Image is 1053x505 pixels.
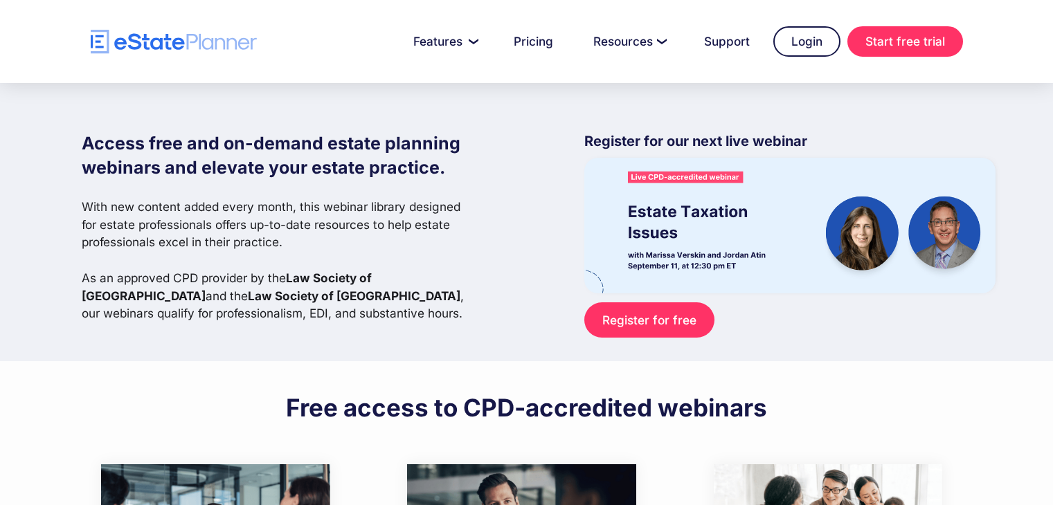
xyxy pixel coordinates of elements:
a: Resources [577,28,681,55]
a: Support [687,28,766,55]
h1: Access free and on-demand estate planning webinars and elevate your estate practice. [82,131,475,180]
h2: Free access to CPD-accredited webinars [286,392,767,423]
p: With new content added every month, this webinar library designed for estate professionals offers... [82,198,475,322]
p: Register for our next live webinar [584,131,996,158]
img: eState Academy webinar [584,158,996,293]
a: Register for free [584,302,714,338]
a: home [91,30,257,54]
a: Pricing [497,28,570,55]
strong: Law Society of [GEOGRAPHIC_DATA] [248,288,460,303]
a: Start free trial [847,26,963,57]
a: Features [397,28,490,55]
strong: Law Society of [GEOGRAPHIC_DATA] [82,270,372,303]
a: Login [773,26,840,57]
